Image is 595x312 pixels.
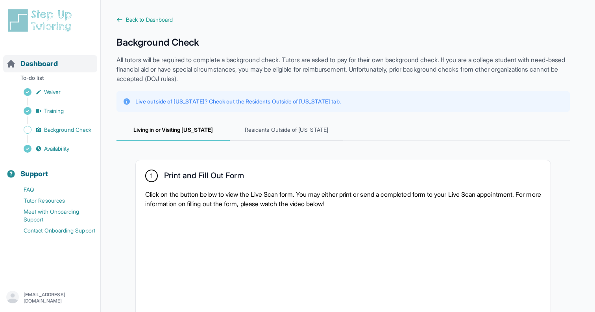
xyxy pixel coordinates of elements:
p: All tutors will be required to complete a background check. Tutors are asked to pay for their own... [116,55,570,83]
p: Live outside of [US_STATE]? Check out the Residents Outside of [US_STATE] tab. [135,98,341,105]
button: Support [3,156,97,183]
span: Back to Dashboard [126,16,173,24]
a: Availability [6,143,100,154]
a: Waiver [6,87,100,98]
span: Support [20,168,48,179]
span: Dashboard [20,58,58,69]
span: Residents Outside of [US_STATE] [230,120,343,141]
a: Meet with Onboarding Support [6,206,100,225]
p: Click on the button below to view the Live Scan form. You may either print or send a completed fo... [145,190,541,209]
span: Availability [44,145,69,153]
a: Back to Dashboard [116,16,570,24]
p: [EMAIL_ADDRESS][DOMAIN_NAME] [24,292,94,304]
span: 1 [150,171,153,181]
button: [EMAIL_ADDRESS][DOMAIN_NAME] [6,291,94,305]
span: Living in or Visiting [US_STATE] [116,120,230,141]
a: Dashboard [6,58,58,69]
h1: Background Check [116,36,570,49]
a: Training [6,105,100,116]
a: Background Check [6,124,100,135]
span: Training [44,107,64,115]
h2: Print and Fill Out Form [164,171,244,183]
a: Tutor Resources [6,195,100,206]
a: FAQ [6,184,100,195]
span: Waiver [44,88,61,96]
a: Contact Onboarding Support [6,225,100,236]
nav: Tabs [116,120,570,141]
span: Background Check [44,126,91,134]
p: To-do list [3,74,97,85]
img: logo [6,8,76,33]
button: Dashboard [3,46,97,72]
